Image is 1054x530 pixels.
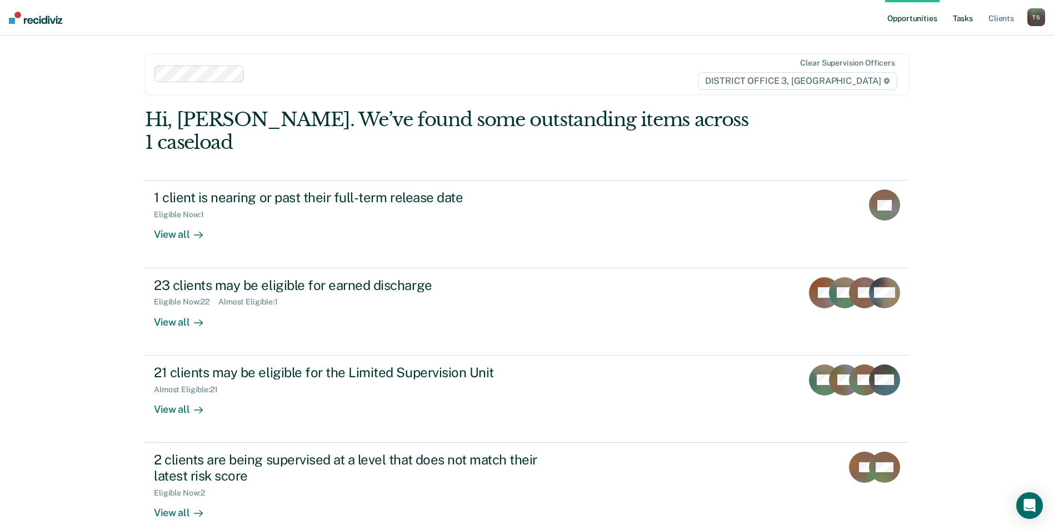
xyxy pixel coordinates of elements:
div: Eligible Now : 2 [154,488,214,498]
div: View all [154,394,216,416]
div: T S [1027,8,1045,26]
div: View all [154,219,216,241]
a: 21 clients may be eligible for the Limited Supervision UnitAlmost Eligible:21View all [145,356,909,443]
div: Clear supervision officers [800,58,895,68]
div: 2 clients are being supervised at a level that does not match their latest risk score [154,452,544,484]
div: Open Intercom Messenger [1016,492,1043,519]
div: 1 client is nearing or past their full-term release date [154,189,544,206]
div: 23 clients may be eligible for earned discharge [154,277,544,293]
img: Recidiviz [9,12,62,24]
div: Eligible Now : 1 [154,210,213,219]
div: View all [154,307,216,328]
a: 23 clients may be eligible for earned dischargeEligible Now:22Almost Eligible:1View all [145,268,909,356]
div: 21 clients may be eligible for the Limited Supervision Unit [154,364,544,381]
div: Hi, [PERSON_NAME]. We’ve found some outstanding items across 1 caseload [145,108,756,154]
div: View all [154,497,216,519]
div: Almost Eligible : 1 [218,297,287,307]
a: 1 client is nearing or past their full-term release dateEligible Now:1View all [145,180,909,268]
button: TS [1027,8,1045,26]
span: DISTRICT OFFICE 3, [GEOGRAPHIC_DATA] [698,72,897,90]
div: Almost Eligible : 21 [154,385,227,394]
div: Eligible Now : 22 [154,297,218,307]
